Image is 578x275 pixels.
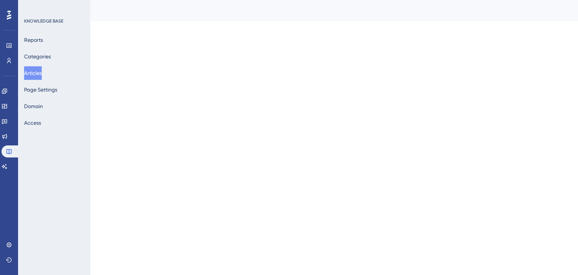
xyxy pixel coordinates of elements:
button: Domain [24,99,43,113]
button: Access [24,116,41,130]
button: Reports [24,33,43,47]
button: Articles [24,66,42,80]
button: Categories [24,50,51,63]
button: Page Settings [24,83,57,96]
div: KNOWLEDGE BASE [24,18,63,24]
